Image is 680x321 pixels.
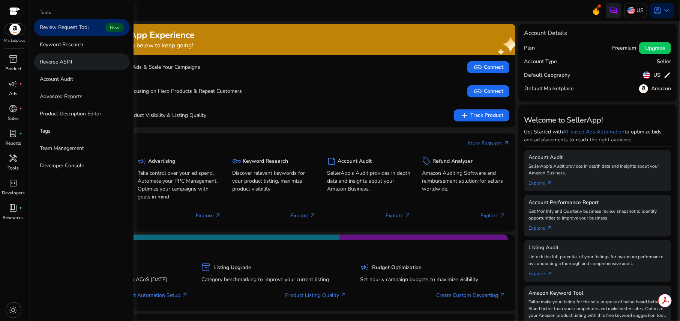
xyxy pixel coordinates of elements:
h5: Plan [524,45,535,51]
p: Account Audit [40,75,73,83]
p: Product [5,65,21,72]
p: Explore [480,212,506,220]
span: light_mode [9,306,18,315]
span: fiber_manual_record [20,82,23,85]
span: arrow_outward [547,225,553,231]
h3: Welcome to SellerApp! [524,116,671,125]
p: Unlock the full potential of your listings for maximum performance by conducting a thorough and c... [529,253,666,267]
span: campaign [360,263,369,272]
p: Review Request Tool [40,23,89,31]
a: Product Listing Quality [285,291,347,299]
p: Take control over your ad spend, Automate your PPC Management, Optimize your campaigns with goals... [138,169,221,201]
span: sell [422,157,431,166]
span: Connect [473,87,503,96]
span: campaign [138,157,147,166]
p: Get Monthly and Quarterly business review snapshot to identify opportunities to improve your busi... [529,208,666,221]
h5: Listing Upgrade [213,265,251,271]
h5: Budget Optimization [372,265,422,271]
a: Explorearrow_outward [529,176,559,187]
span: edit [663,71,671,79]
p: Ads [9,90,18,97]
h5: Account Audit [338,158,372,165]
p: SellerApp's Audit provides in depth data and insights about your Amazon Business. [529,163,666,176]
span: Upgrade [645,44,665,52]
img: us.svg [627,7,635,14]
span: fiber_manual_record [20,107,23,110]
h5: US [653,72,660,79]
span: code_blocks [9,179,18,188]
span: link [473,87,482,96]
p: Product Description Editor [40,110,101,118]
img: us.svg [643,71,650,79]
span: account_circle [653,6,662,15]
p: Advanced Reports [40,92,83,100]
p: Set hourly campaign budgets to maximize visibility [360,276,506,283]
a: AI-based Ads Automation [563,128,625,135]
span: arrow_outward [503,140,509,146]
h5: Refund Analyzer [432,158,473,165]
span: handyman [9,154,18,163]
span: book_4 [9,203,18,212]
button: Upgrade [639,42,671,54]
span: link [473,63,482,72]
h5: Listing Audit [529,245,666,251]
h5: Amazon Keyword Tool [529,290,666,297]
span: Track Product [460,111,503,120]
span: inventory_2 [9,55,18,64]
a: Explorearrow_outward [529,221,559,232]
img: amazon.svg [5,24,25,35]
p: Explore [196,212,221,220]
h4: Account Details [524,30,567,37]
span: inventory_2 [201,263,210,272]
h5: Default Marketplace [524,86,574,92]
span: add [460,111,469,120]
p: Explore [386,212,411,220]
h5: Account Type [524,59,557,65]
span: arrow_outward [547,271,553,277]
img: amazon.svg [639,84,648,93]
p: Developer Console [40,162,84,170]
p: Tools [40,9,51,16]
p: Category benchmarking to improve your current listing [201,276,347,283]
span: arrow_outward [182,292,188,298]
h5: Seller [657,59,671,65]
p: Tags [40,127,51,135]
a: Explorearrow_outward [529,267,559,277]
a: Smart Automation Setup [122,291,188,299]
span: lab_profile [9,129,18,138]
p: US [636,4,644,17]
span: arrow_outward [500,292,506,298]
a: More Featuresarrow_outward [468,139,509,147]
span: arrow_outward [500,212,506,218]
p: Resources [3,214,24,221]
span: arrow_outward [405,212,411,218]
button: addTrack Product [454,109,509,121]
span: arrow_outward [215,212,221,218]
span: fiber_manual_record [20,132,23,135]
h5: Advertising [148,158,175,165]
span: arrow_outward [341,292,347,298]
span: arrow_outward [547,180,553,186]
p: SellerApp's Audit provides in depth data and insights about your Amazon Business. [327,169,411,193]
p: Reverse ASIN [40,58,72,66]
p: Amazon Auditing Software and reimbursement solution for sellers worldwide. [422,169,506,193]
p: Tools [8,165,19,171]
h5: Account Audit [529,154,666,161]
p: Explore [291,212,316,220]
p: Marketplace [5,38,26,44]
h5: Amazon [651,86,671,92]
span: New [105,23,124,32]
span: campaign [9,79,18,88]
p: Reports [6,140,21,147]
p: Tailor make your listing for the sole purpose of being heard better. Stand better than your compe... [529,298,666,319]
h5: Keyword Research [243,158,288,165]
p: Get Started with to optimize bids and ad placements to reach the right audience [524,128,671,144]
span: donut_small [9,104,18,113]
h5: Freemium [612,45,636,51]
a: Create Custom Dayparting [436,291,506,299]
p: Sales [8,115,19,122]
p: Keyword Research [40,41,83,48]
span: arrow_outward [310,212,316,218]
button: linkConnect [467,85,509,97]
span: keyboard_arrow_down [662,6,671,15]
